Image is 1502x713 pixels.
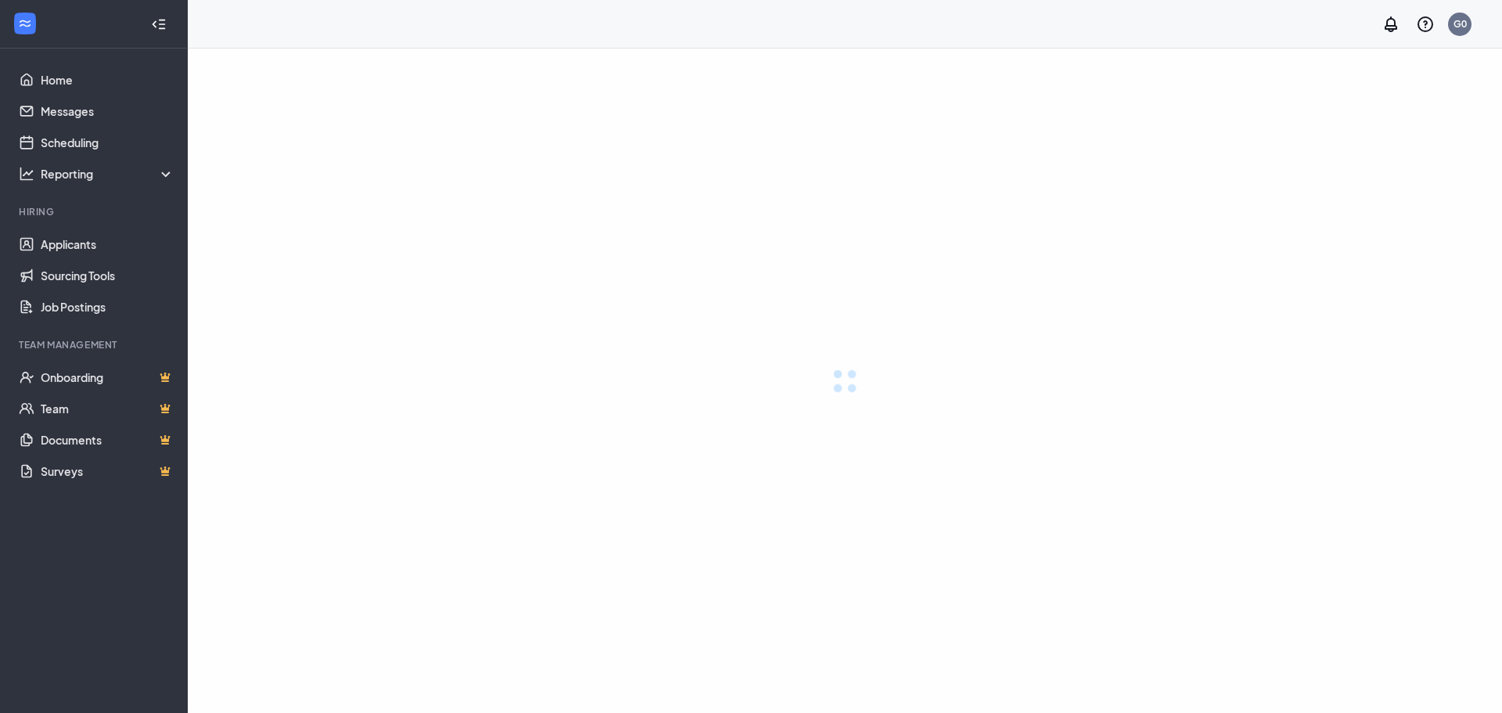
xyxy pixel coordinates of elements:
[1453,17,1467,31] div: G0
[1416,15,1435,34] svg: QuestionInfo
[41,456,174,487] a: SurveysCrown
[41,362,174,393] a: OnboardingCrown
[41,127,174,158] a: Scheduling
[19,338,171,351] div: Team Management
[41,166,175,182] div: Reporting
[19,166,34,182] svg: Analysis
[1382,15,1400,34] svg: Notifications
[41,260,174,291] a: Sourcing Tools
[41,424,174,456] a: DocumentsCrown
[19,205,171,218] div: Hiring
[41,393,174,424] a: TeamCrown
[41,95,174,127] a: Messages
[41,291,174,322] a: Job Postings
[17,16,33,31] svg: WorkstreamLogo
[41,64,174,95] a: Home
[41,229,174,260] a: Applicants
[151,16,167,32] svg: Collapse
